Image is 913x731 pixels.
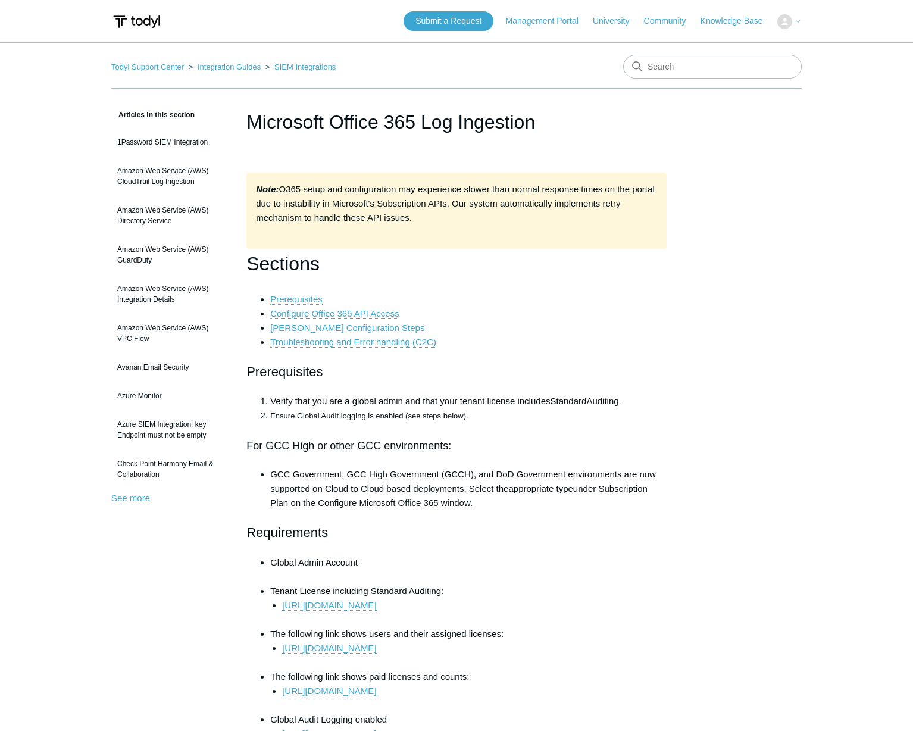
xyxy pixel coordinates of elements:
a: Prerequisites [270,294,323,305]
a: Todyl Support Center [111,63,184,71]
span: . [619,396,621,406]
span: appropriate type [508,483,573,493]
li: The following link shows users and their assigned licenses: [270,627,667,670]
li: The following link shows paid licenses and counts: [270,670,667,713]
a: Knowledge Base [701,15,775,27]
a: Troubleshooting and Error handling (C2C) [270,337,436,348]
div: O365 setup and configuration may experience slower than normal response times on the portal due t... [246,173,667,249]
a: Integration Guides [198,63,261,71]
a: Amazon Web Service (AWS) Integration Details [111,277,229,311]
a: [URL][DOMAIN_NAME] [282,600,376,611]
li: SIEM Integrations [263,63,336,71]
a: SIEM Integrations [274,63,336,71]
a: Azure SIEM Integration: key Endpoint must not be empty [111,413,229,446]
a: Check Point Harmony Email & Collaboration [111,452,229,486]
a: Management Portal [506,15,590,27]
a: Amazon Web Service (AWS) CloudTrail Log Ingestion [111,160,229,193]
h2: Requirements [246,522,667,543]
a: University [593,15,641,27]
li: Global Admin Account [270,555,667,584]
a: Azure Monitor [111,385,229,407]
li: Integration Guides [186,63,263,71]
span: Verify that you are a global admin and that your tenant license includes [270,396,550,406]
h1: Microsoft Office 365 Log Ingestion [246,108,667,136]
span: Standard [550,396,586,406]
a: [URL][DOMAIN_NAME] [282,643,376,654]
a: [URL][DOMAIN_NAME] [282,686,376,696]
a: Amazon Web Service (AWS) GuardDuty [111,238,229,271]
a: See more [111,493,150,503]
a: Community [644,15,698,27]
a: [PERSON_NAME] Configuration Steps [270,323,424,333]
span: Ensure Global Audit logging is enabled (see steps below). [270,411,468,420]
a: Configure Office 365 API Access [270,308,399,319]
a: Amazon Web Service (AWS) VPC Flow [111,317,229,350]
span: Auditing [586,396,618,406]
span: For GCC High or other GCC environments: [246,440,451,452]
a: Avanan Email Security [111,356,229,379]
li: Tenant License including Standard Auditing: [270,584,667,627]
h1: Sections [246,249,667,279]
a: Submit a Request [404,11,493,31]
input: Search [623,55,802,79]
a: 1Password SIEM Integration [111,131,229,154]
span: Articles in this section [111,111,195,119]
h2: Prerequisites [246,361,667,382]
li: Todyl Support Center [111,63,186,71]
strong: Note: [256,184,279,194]
span: GCC Government, GCC High Government (GCCH), and DoD Government environments are now supported on ... [270,469,656,493]
a: Amazon Web Service (AWS) Directory Service [111,199,229,232]
img: Todyl Support Center Help Center home page [111,11,162,33]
